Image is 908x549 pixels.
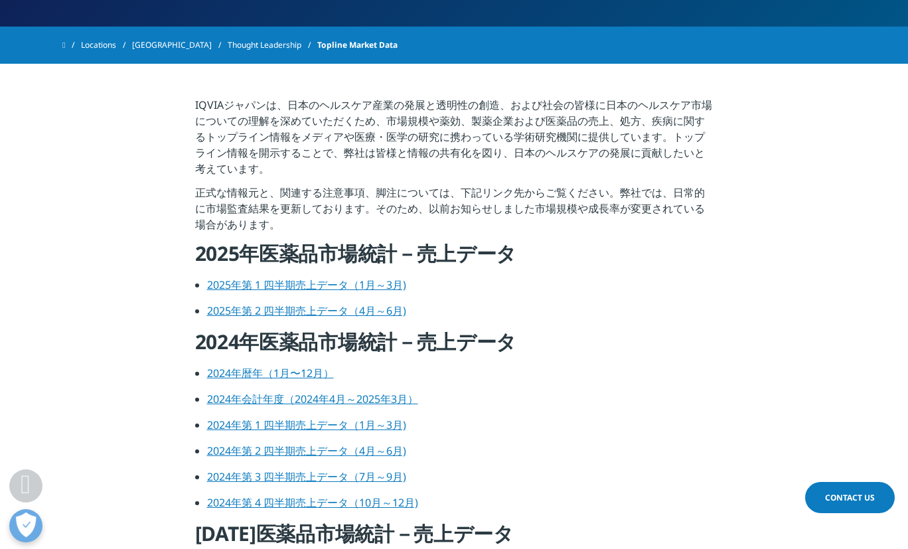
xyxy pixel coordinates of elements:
span: Topline Market Data [317,33,398,57]
p: IQVIAジャパンは、日本のヘルスケア産業の発展と透明性の創造、および社会の皆様に日本のヘルスケア市場についての理解を深めていただくため、市場規模や薬効、製薬企業および医薬品の売上、処方、疾病に... [195,97,714,185]
a: Thought Leadership [228,33,317,57]
a: 2024年第 4 四半期売上データ（10月～12月) [207,495,418,510]
h4: 2025年医薬品市場統計－売上データ [195,240,714,277]
a: Contact Us [805,482,895,513]
a: 2024年会計年度（2024年4月～2025年3月） [207,392,418,406]
p: 正式な情報元と、関連する注意事項、脚注については、下記リンク先からご覧ください。弊社では、日常的に市場監査結果を更新しております。そのため、以前お知らせしました市場規模や成長率が変更されている場... [195,185,714,240]
a: Locations [81,33,132,57]
a: 2024年暦年（1月〜12月） [207,366,334,380]
button: 優先設定センターを開く [9,509,42,542]
a: 2025年第 1 四半期売上データ（1月～3月) [207,277,406,292]
h4: 2024年医薬品市場統計－売上データ [195,329,714,365]
a: 2024年第 3 四半期売上データ（7月～9月) [207,469,406,484]
a: 2024年第 2 四半期売上データ（4月～6月) [207,443,406,458]
a: [GEOGRAPHIC_DATA] [132,33,228,57]
a: 2025年第 2 四半期売上データ（4月～6月) [207,303,406,318]
a: 2024年第 1 四半期売上データ（1月～3月) [207,418,406,432]
span: Contact Us [825,492,875,503]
